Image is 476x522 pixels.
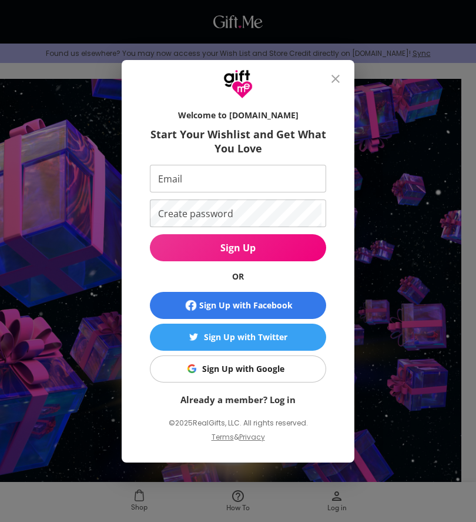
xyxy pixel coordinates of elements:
h6: Welcome to [DOMAIN_NAME] [150,109,326,121]
h6: Start Your Wishlist and Get What You Love [150,127,326,155]
h6: OR [150,271,326,282]
button: Sign Up with Facebook [150,292,326,319]
a: Already a member? Log in [180,394,296,405]
a: Terms [212,432,234,442]
button: Sign Up with GoogleSign Up with Google [150,355,326,383]
div: Sign Up with Google [202,363,284,375]
p: & [234,431,239,453]
div: Sign Up with Facebook [199,299,293,312]
button: close [321,65,350,93]
img: GiftMe Logo [223,69,253,99]
button: Sign Up [150,234,326,261]
a: Privacy [239,432,265,442]
span: Sign Up [150,241,326,254]
img: Sign Up with Google [187,364,196,373]
button: Sign Up with TwitterSign Up with Twitter [150,324,326,351]
p: © 2025 RealGifts, LLC. All rights reserved. [150,415,326,431]
div: Sign Up with Twitter [204,331,287,344]
img: Sign Up with Twitter [189,333,198,341]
